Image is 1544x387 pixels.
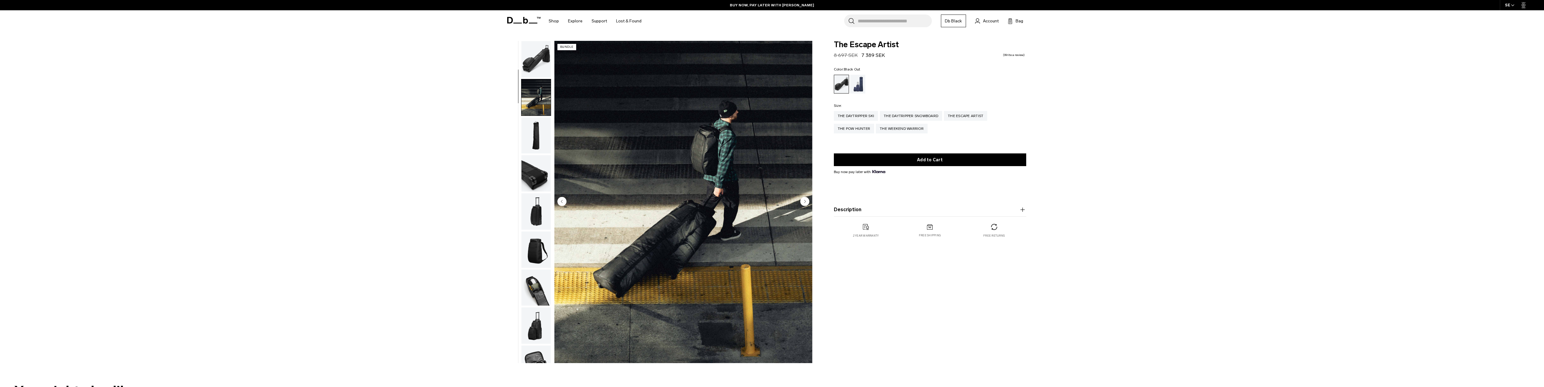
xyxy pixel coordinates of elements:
button: The Escape Artist Black Out [521,41,551,78]
a: Support [592,10,607,32]
img: The Escape Artist Black Out [521,270,551,306]
button: Previous slide [557,197,566,207]
button: Next slide [800,197,809,207]
img: The Escape Artist Black Out [521,193,551,230]
img: The Escape Artist Black Out [521,41,551,77]
p: 2 year warranty [853,234,879,238]
a: Black Out [834,75,849,93]
span: 7 389 SEK [861,52,885,58]
a: The Pow Hunter [834,124,874,133]
span: The Escape Artist [834,41,1026,49]
a: Db Black [941,15,966,27]
a: Lost & Found [616,10,641,32]
legend: Size: [834,104,842,107]
li: 2 / 11 [554,41,812,363]
img: The Escape Artist Black Out [521,155,551,192]
span: Bag [1016,18,1023,24]
nav: Main Navigation [544,10,646,32]
img: The Escape Artist Black Out [521,231,551,268]
span: Account [983,18,999,24]
button: Bag [1008,17,1023,25]
a: Shop [549,10,559,32]
a: The Escape Artist [944,111,987,121]
s: 8 697 SEK [834,52,858,58]
a: Explore [568,10,583,32]
img: {"height" => 20, "alt" => "Klarna"} [872,170,885,173]
button: Add to Cart [834,153,1026,166]
a: The Daytripper Snowboard [880,111,942,121]
img: The Escape Artist Black Out [521,117,551,154]
p: Bundle [557,44,576,50]
button: Description [834,206,1026,213]
legend: Color: [834,67,860,71]
p: Free shipping [919,233,941,238]
img: The Escape Artist Black Out [554,41,812,363]
p: Free returns [983,234,1005,238]
span: Black Out [844,67,860,71]
button: The Escape Artist Black Out [521,155,551,192]
span: Buy now pay later with [834,169,885,175]
img: The Escape Artist Black Out [521,346,551,382]
img: The Escape Artist Black Out [521,79,551,116]
a: Blue Hour [850,75,865,93]
a: Account [975,17,999,25]
img: The Escape Artist Black Out [521,307,551,344]
a: BUY NOW, PAY LATER WITH [PERSON_NAME] [730,2,814,8]
a: The Daytripper Ski [834,111,878,121]
a: The Weekend Warrior [876,124,928,133]
a: Write a review [1003,54,1025,57]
